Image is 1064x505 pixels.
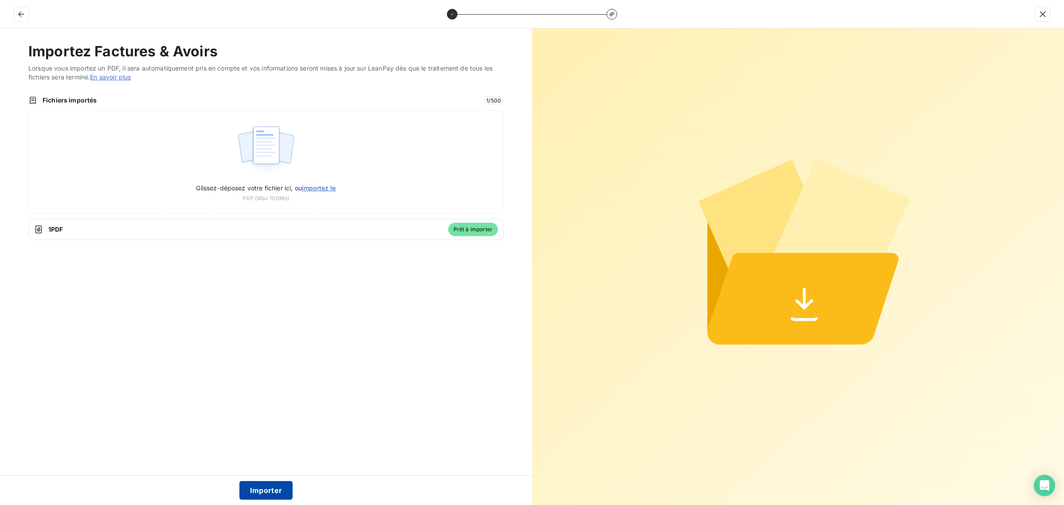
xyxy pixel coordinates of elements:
[1034,475,1055,496] div: Open Intercom Messenger
[48,225,443,234] span: 1 PDF
[243,194,289,202] span: PDF (Max 100Mo)
[237,121,296,178] img: illustration
[28,43,504,60] h2: Importez Factures & Avoirs
[43,96,478,105] span: Fichiers importés
[484,96,504,104] span: 1 / 500
[239,481,293,500] button: Importer
[302,184,336,192] span: importez le
[28,64,504,82] span: Lorsque vous importez un PDF, il sera automatiquement pris en compte et vos informations seront m...
[90,73,131,81] a: En savoir plus
[448,223,498,236] span: Prêt à importer
[196,184,336,192] span: Glissez-déposez votre fichier ici, ou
